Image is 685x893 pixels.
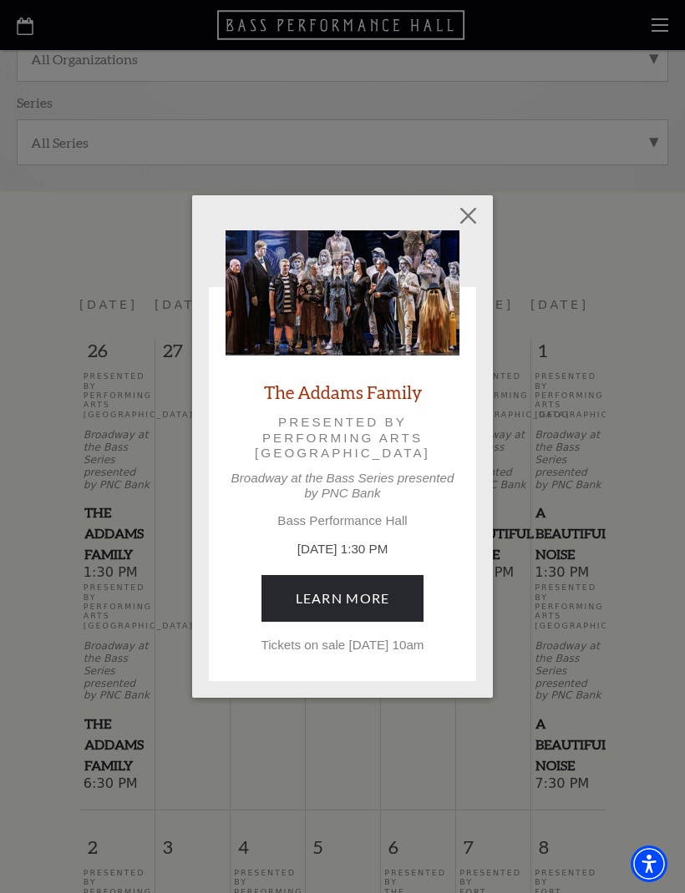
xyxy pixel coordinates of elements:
p: Broadway at the Bass Series presented by PNC Bank [226,471,459,501]
img: The Addams Family [226,230,459,356]
div: Accessibility Menu [631,845,667,882]
p: Tickets on sale [DATE] 10am [226,638,459,653]
a: October 26, 1:30 PM Learn More Tickets on sale Friday, June 27th at 10am [261,575,424,622]
p: Bass Performance Hall [226,513,459,528]
p: Presented by Performing Arts [GEOGRAPHIC_DATA] [249,415,436,461]
p: [DATE] 1:30 PM [226,540,459,559]
a: The Addams Family [264,381,422,403]
button: Close [453,199,485,231]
